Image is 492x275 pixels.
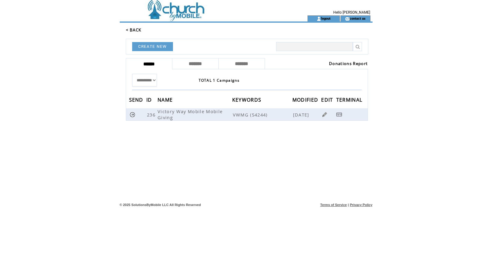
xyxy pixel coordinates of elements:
[232,95,263,106] span: KEYWORDS
[345,16,350,21] img: contact_us_icon.gif
[158,98,174,101] a: NAME
[132,42,173,51] a: CREATE NEW
[158,108,223,120] span: Victory Way Mobile Mobile Giving
[232,98,263,101] a: KEYWORDS
[320,203,347,207] a: Terms of Service
[350,16,366,20] a: contact us
[292,95,320,106] span: MODIFIED
[120,203,201,207] span: © 2025 SolutionsByMobile LLC All Rights Reserved
[321,16,331,20] a: logout
[350,203,373,207] a: Privacy Policy
[146,98,154,101] a: ID
[233,112,292,118] span: VWMG (54244)
[147,112,157,118] span: 236
[199,78,240,83] span: TOTAL 1 Campaigns
[126,27,142,33] a: < BACK
[336,95,364,106] span: TERMINAL
[158,95,174,106] span: NAME
[348,203,349,207] span: |
[292,98,320,101] a: MODIFIED
[333,10,370,15] span: Hello [PERSON_NAME]
[129,95,145,106] span: SEND
[321,95,334,106] span: EDIT
[293,112,311,118] span: [DATE]
[317,16,321,21] img: account_icon.gif
[329,61,368,66] a: Donations Report
[146,95,154,106] span: ID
